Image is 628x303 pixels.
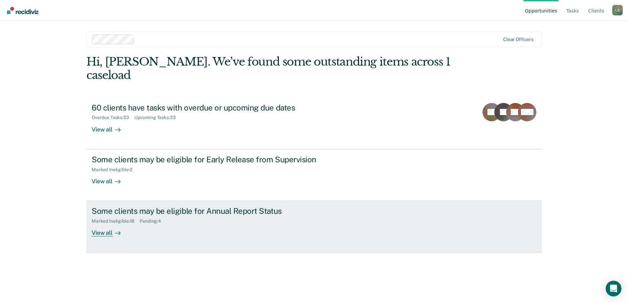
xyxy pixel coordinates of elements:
div: 60 clients have tasks with overdue or upcoming due dates [92,103,322,112]
div: View all [92,224,128,237]
div: Marked Ineligible : 2 [92,167,137,172]
img: Recidiviz [7,7,38,14]
div: Hi, [PERSON_NAME]. We’ve found some outstanding items across 1 caseload [86,55,451,82]
a: Some clients may be eligible for Annual Report StatusMarked Ineligible:18Pending:4View all [86,201,542,253]
a: 60 clients have tasks with overdue or upcoming due datesOverdue Tasks:33Upcoming Tasks:33View all [86,98,542,149]
div: Overdue Tasks : 33 [92,115,134,120]
div: Some clients may be eligible for Annual Report Status [92,206,322,216]
div: Some clients may be eligible for Early Release from Supervision [92,155,322,164]
div: Upcoming Tasks : 33 [134,115,181,120]
div: L S [612,5,623,15]
button: Profile dropdown button [612,5,623,15]
div: Pending : 4 [140,218,166,224]
div: View all [92,120,128,133]
a: Some clients may be eligible for Early Release from SupervisionMarked Ineligible:2View all [86,149,542,201]
div: Marked Ineligible : 18 [92,218,140,224]
div: Open Intercom Messenger [606,281,621,296]
div: View all [92,172,128,185]
div: Clear officers [503,37,533,42]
